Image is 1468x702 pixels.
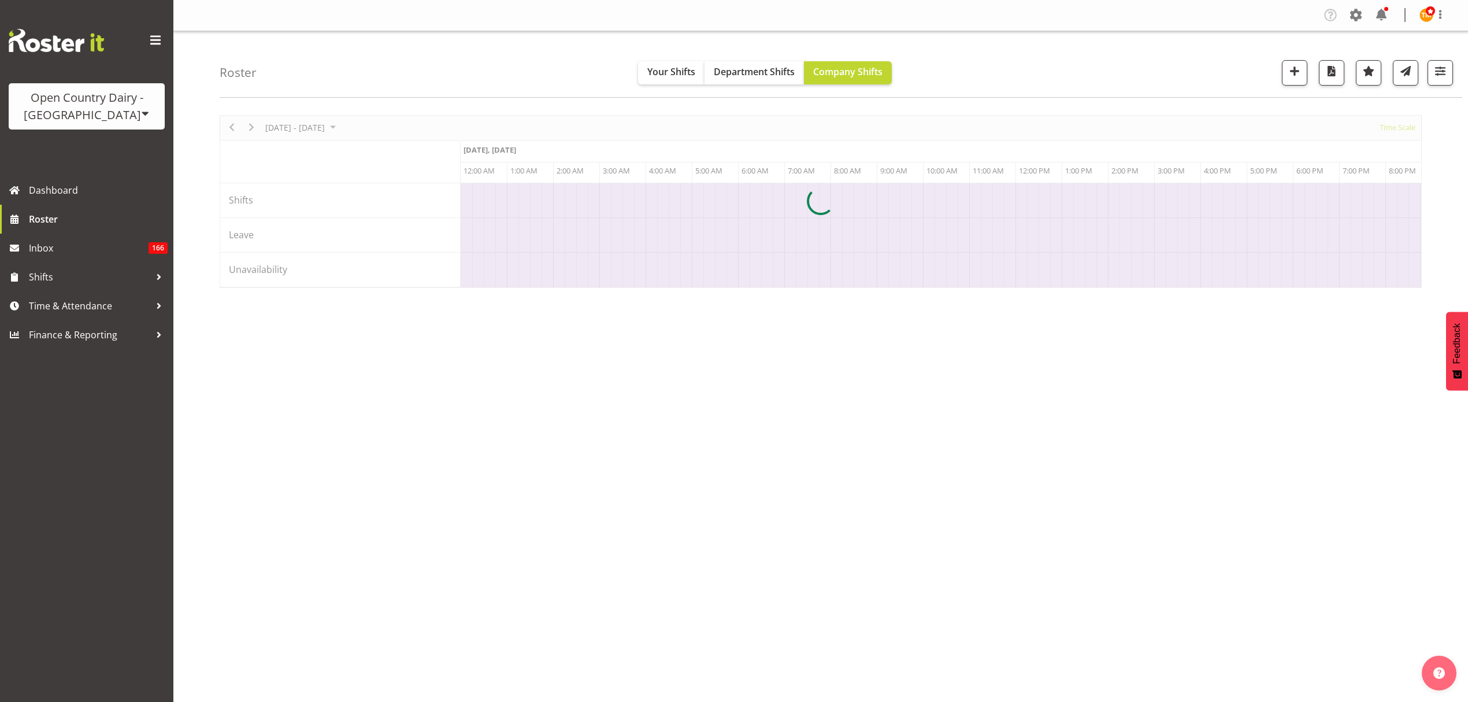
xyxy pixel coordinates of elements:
[29,268,150,286] span: Shifts
[1452,323,1462,364] span: Feedback
[714,65,795,78] span: Department Shifts
[9,29,104,52] img: Rosterit website logo
[1393,60,1418,86] button: Send a list of all shifts for the selected filtered period to all rostered employees.
[638,61,705,84] button: Your Shifts
[1428,60,1453,86] button: Filter Shifts
[149,242,168,254] span: 166
[220,66,257,79] h4: Roster
[1356,60,1381,86] button: Highlight an important date within the roster.
[1433,667,1445,679] img: help-xxl-2.png
[813,65,883,78] span: Company Shifts
[1282,60,1307,86] button: Add a new shift
[29,297,150,315] span: Time & Attendance
[1419,8,1433,22] img: tim-magness10922.jpg
[647,65,695,78] span: Your Shifts
[804,61,892,84] button: Company Shifts
[1319,60,1344,86] button: Download a PDF of the roster according to the set date range.
[705,61,804,84] button: Department Shifts
[29,326,150,343] span: Finance & Reporting
[29,239,149,257] span: Inbox
[20,89,153,124] div: Open Country Dairy - [GEOGRAPHIC_DATA]
[29,210,168,228] span: Roster
[29,182,168,199] span: Dashboard
[1446,312,1468,390] button: Feedback - Show survey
